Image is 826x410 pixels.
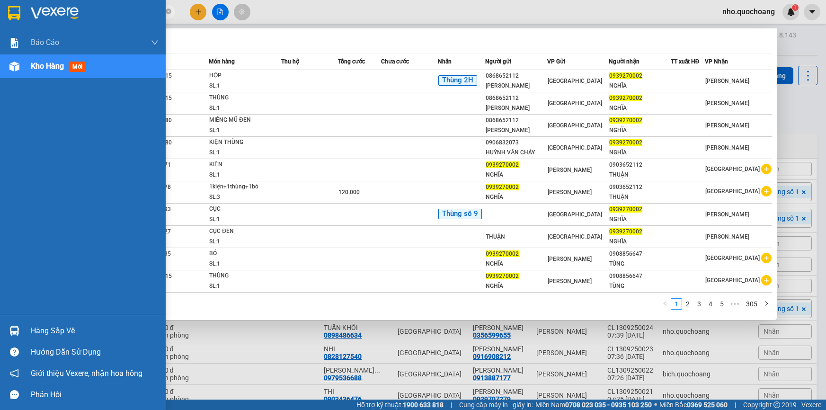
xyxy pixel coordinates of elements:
li: Next Page [761,298,772,310]
span: [GEOGRAPHIC_DATA] [548,233,602,240]
span: down [151,39,159,46]
span: [GEOGRAPHIC_DATA] [548,144,602,151]
span: 0939270002 [609,117,642,124]
div: [PERSON_NAME] [486,125,546,135]
span: [PERSON_NAME] [548,167,592,173]
li: 2 [682,298,693,310]
div: KIỆN THÙNG [209,137,280,148]
div: SL: 1 [209,103,280,114]
div: Phản hồi [31,388,159,402]
span: [GEOGRAPHIC_DATA] [548,100,602,107]
a: 305 [743,299,760,309]
span: 0939270002 [486,161,519,168]
span: [PERSON_NAME] [548,189,592,196]
span: close-circle [166,8,171,17]
button: right [761,298,772,310]
div: SL: 1 [209,281,280,292]
li: 1 [671,298,682,310]
span: Người gửi [485,58,511,65]
span: 0939270002 [486,273,519,279]
span: [GEOGRAPHIC_DATA] [705,277,760,284]
div: Hàng sắp về [31,324,159,338]
a: 1 [671,299,682,309]
div: NGHĨA [609,237,670,247]
span: [PERSON_NAME] [705,211,749,218]
div: NGHĨA [609,103,670,113]
div: NGHĨA [486,281,546,291]
div: THUẬN [486,232,546,242]
span: TT xuất HĐ [671,58,700,65]
span: plus-circle [761,253,772,263]
span: [PERSON_NAME] [548,256,592,262]
span: Người nhận [609,58,639,65]
span: Kho hàng [31,62,64,71]
div: 1kiện+1thùng+1bó [209,182,280,192]
div: 0868652112 [486,93,546,103]
span: left [662,301,668,306]
span: [PERSON_NAME] [705,144,749,151]
div: 0868652112 [486,71,546,81]
span: plus-circle [761,275,772,285]
div: THUẬN [609,192,670,202]
a: 4 [705,299,716,309]
div: NGHĨA [609,214,670,224]
a: 3 [694,299,704,309]
div: Hướng dẫn sử dụng [31,345,159,359]
span: Chưa cước [381,58,409,65]
div: NGHĨA [609,148,670,158]
span: Món hàng [209,58,235,65]
div: HỘP [209,71,280,81]
div: HUỲNH VĂN CHẢY [486,148,546,158]
div: SL: 1 [209,237,280,247]
div: SL: 3 [209,192,280,203]
span: plus-circle [761,186,772,196]
span: Giới thiệu Vexere, nhận hoa hồng [31,367,142,379]
div: CỤC [209,204,280,214]
span: question-circle [10,348,19,357]
span: close-circle [166,9,171,14]
span: [PERSON_NAME] [548,278,592,285]
span: 0939270002 [486,250,519,257]
img: logo-vxr [8,6,20,20]
div: [PERSON_NAME] [486,81,546,91]
span: right [764,301,769,306]
span: [PERSON_NAME] [705,78,749,84]
span: 0939270002 [609,72,642,79]
button: left [659,298,671,310]
span: [PERSON_NAME] [705,122,749,129]
span: ••• [728,298,743,310]
div: TÙNG [609,281,670,291]
a: 2 [683,299,693,309]
li: Previous Page [659,298,671,310]
span: [GEOGRAPHIC_DATA] [548,78,602,84]
span: [GEOGRAPHIC_DATA] [705,255,760,261]
li: 5 [716,298,728,310]
div: NGHĨA [486,170,546,180]
span: [GEOGRAPHIC_DATA] [705,166,760,172]
div: NGHĨA [486,192,546,202]
span: 0939270002 [609,139,642,146]
img: warehouse-icon [9,326,19,336]
span: 120.000 [338,189,360,196]
div: THUẬN [609,170,670,180]
a: 5 [717,299,727,309]
div: [PERSON_NAME] [486,103,546,113]
div: SL: 1 [209,214,280,225]
span: Báo cáo [31,36,59,48]
span: 0939270002 [609,206,642,213]
div: TÙNG [609,259,670,269]
div: THÙNG [209,93,280,103]
span: VP Nhận [705,58,728,65]
span: Tổng cước [338,58,365,65]
span: plus-circle [761,164,772,174]
div: SL: 1 [209,125,280,136]
span: Thùng 2H [438,75,477,86]
div: 0868652112 [486,116,546,125]
div: 0906832073 [486,138,546,148]
li: 4 [705,298,716,310]
div: CỤC ĐEN [209,226,280,237]
span: Nhãn [438,58,452,65]
span: [GEOGRAPHIC_DATA] [548,211,602,218]
div: 0903652112 [609,160,670,170]
div: NGHĨA [486,259,546,269]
